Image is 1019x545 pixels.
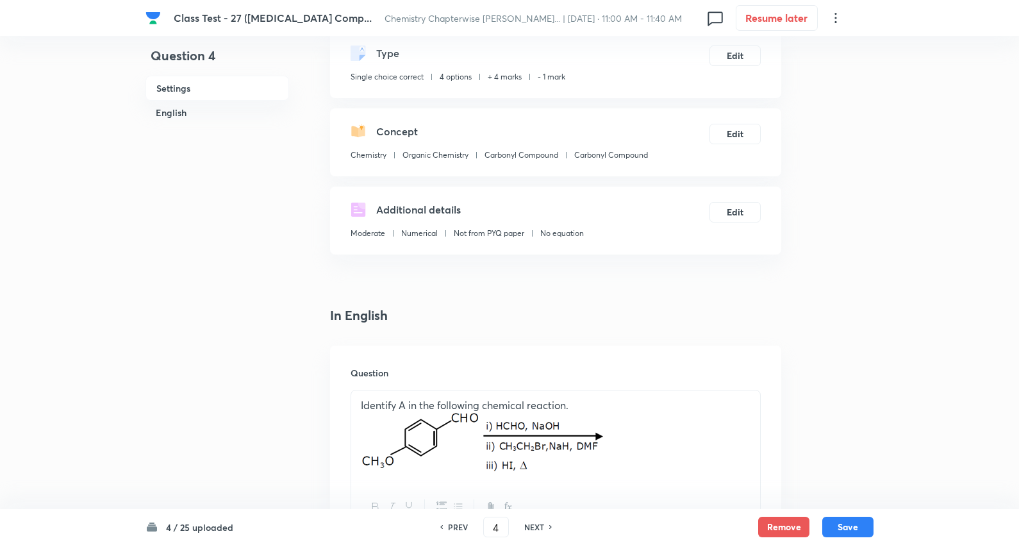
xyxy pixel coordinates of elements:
h6: NEXT [524,521,544,533]
img: questionConcept.svg [351,124,366,139]
h6: PREV [448,521,468,533]
p: Moderate [351,228,385,239]
p: + 4 marks [488,71,522,83]
p: - 1 mark [538,71,565,83]
span: Chemistry Chapterwise [PERSON_NAME]... | [DATE] · 11:00 AM - 11:40 AM [385,12,682,24]
h5: Additional details [376,202,461,217]
button: Edit [709,202,761,222]
button: Remove [758,517,809,537]
img: Company Logo [145,10,161,26]
p: 4 options [440,71,472,83]
p: Carbonyl Compound [485,149,558,161]
p: Numerical [401,228,438,239]
h6: English [145,101,289,124]
button: Resume later [736,5,818,31]
p: Identify A in the following chemical reaction. [361,398,750,413]
p: No equation [540,228,584,239]
a: Company Logo [145,10,163,26]
img: questionType.svg [351,46,366,61]
p: Single choice correct [351,71,424,83]
h6: 4 / 25 uploaded [166,521,233,534]
h6: Settings [145,76,289,101]
h5: Concept [376,124,418,139]
h4: Question 4 [145,46,289,76]
p: Chemistry [351,149,386,161]
h5: Type [376,46,399,61]
button: Save [822,517,874,537]
img: 20-08-25-12:36:18-PM [361,413,604,473]
h4: In English [330,306,781,325]
img: questionDetails.svg [351,202,366,217]
span: Class Test - 27 ([MEDICAL_DATA] Comp... [174,11,372,24]
button: Edit [709,46,761,66]
p: Carbonyl Compound [574,149,648,161]
p: Organic Chemistry [402,149,468,161]
p: Not from PYQ paper [454,228,524,239]
button: Edit [709,124,761,144]
h6: Question [351,366,761,380]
